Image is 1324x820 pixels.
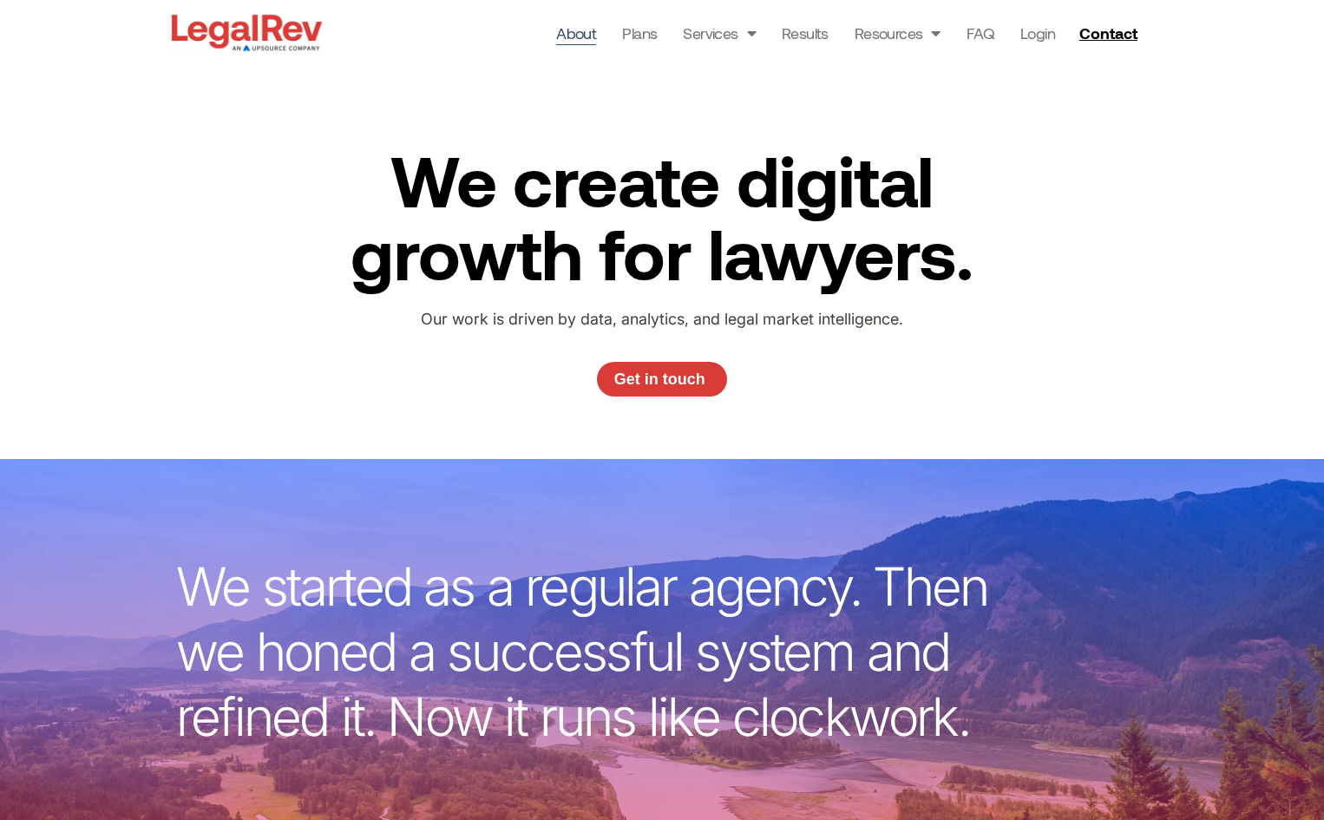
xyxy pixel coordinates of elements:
p: Our work is driven by data, analytics, and legal market intelligence. [375,306,948,332]
span: Get in touch [614,371,705,387]
h2: We create digital growth for lawyers. [316,143,1008,289]
a: Resources [855,21,941,45]
a: Get in touch [597,362,727,397]
a: About [556,21,596,45]
p: We started as a regular agency. Then we honed a successful system and refined it. Now it runs lik... [176,554,1018,750]
a: FAQ [967,21,994,45]
span: Contact [1079,25,1137,41]
a: Login [1020,21,1055,45]
a: Services [683,21,756,45]
a: Contact [1072,19,1149,47]
nav: Menu [556,21,1055,45]
a: Results [782,21,829,45]
a: Plans [622,21,657,45]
